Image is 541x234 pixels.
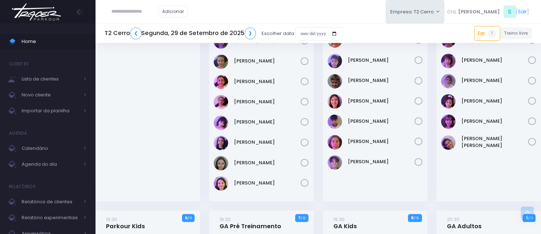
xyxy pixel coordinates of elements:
[9,126,27,140] h4: Agenda
[328,135,342,149] img: Tito Machado Jones
[333,216,345,223] small: 19:30
[9,57,28,71] h4: Clientes
[245,27,256,39] a: ❯
[328,74,342,88] img: Pedro Moreno
[461,135,528,149] a: [PERSON_NAME] [PERSON_NAME]
[441,135,456,150] img: Maria Olívia Assunção de Matoa
[488,29,496,38] span: 1
[328,114,342,129] img: Theo Cabral
[461,77,528,84] a: [PERSON_NAME]
[234,179,301,187] a: [PERSON_NAME]
[348,97,414,105] a: [PERSON_NAME]
[187,216,192,220] small: / 11
[458,8,500,16] span: [PERSON_NAME]
[461,57,528,64] a: [PERSON_NAME]
[444,4,532,20] div: [ ]
[185,215,187,221] strong: 6
[214,176,228,191] img: Sofia Grellet
[348,158,414,165] a: [PERSON_NAME]
[328,155,342,170] img: andre bernardes
[234,159,301,166] a: [PERSON_NAME]
[130,27,142,39] a: ❮
[441,74,456,88] img: Manuela Diniz Estevão
[441,114,456,129] img: Maria Clara Gallo
[518,8,527,16] a: Sair
[22,90,79,100] span: Novo cliente
[22,74,79,84] span: Lista de clientes
[22,37,87,46] span: Home
[474,26,500,40] a: Exp1
[159,5,188,17] a: Adicionar
[220,216,281,230] a: 19:30GA Pré Treinamento
[298,215,301,221] strong: 7
[447,8,457,16] span: Olá,
[106,216,145,230] a: 19:30Parkour Kids
[411,215,413,221] strong: 9
[441,94,456,109] img: Manuela Marqui Medeiros Gomes
[504,5,516,18] span: S
[413,216,419,220] small: / 13
[214,95,228,109] img: Júlia Iervolino Pinheiro Ferreira
[234,98,301,105] a: [PERSON_NAME]
[106,216,117,223] small: 19:30
[105,25,342,42] div: Escolher data:
[220,216,231,223] small: 19:30
[328,54,342,68] img: João Pedro de Arruda Camargo Kestener
[234,139,301,146] a: [PERSON_NAME]
[301,216,305,220] small: / 12
[22,106,79,116] span: Importar da planilha
[214,75,228,89] img: Isabela Vilas Boas Rocha
[461,118,528,125] a: [PERSON_NAME]
[214,55,228,69] img: Isabel Silveira Chulam
[348,118,414,125] a: [PERSON_NAME]
[447,216,482,230] a: 20:30GA Adultos
[234,78,301,85] a: [PERSON_NAME]
[22,144,79,153] span: Calendário
[22,160,79,169] span: Agenda do dia
[234,118,301,126] a: [PERSON_NAME]
[214,156,228,170] img: Natalia Sportello
[234,57,301,65] a: [PERSON_NAME]
[214,136,228,150] img: Manuela Carrascosa Vasco Gouveia
[105,27,256,39] h5: T2 Cerro Segunda, 29 de Setembro de 2025
[214,116,228,130] img: Maia Enohata
[333,216,357,230] a: 19:30GA Kids
[9,179,36,194] h4: Relatórios
[461,97,528,105] a: [PERSON_NAME]
[22,213,79,222] span: Relatório experimentais
[500,27,532,39] a: Treino livre
[328,94,342,109] img: Sofia Ladeira Pupo
[441,54,456,68] img: Laura Florindo Lanzilotti
[348,57,414,64] a: [PERSON_NAME]
[348,77,414,84] a: [PERSON_NAME]
[348,138,414,145] a: [PERSON_NAME]
[447,216,460,223] small: 20:30
[22,197,79,207] span: Relatórios de clientes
